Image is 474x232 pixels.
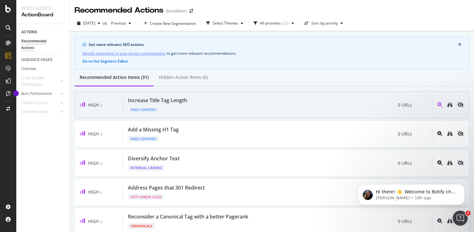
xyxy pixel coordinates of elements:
[457,131,464,136] div: eye-slash
[89,42,458,47] div: Get more relevant SEO actions
[251,18,297,28] button: All priorities(23)
[260,21,281,25] div: All priorities
[457,102,464,107] div: eye-slash
[21,75,59,88] a: Crawl Budget Optimization
[466,211,471,216] span: 1
[437,102,442,107] div: magnifying-glass-plus
[159,74,208,80] div: Hidden Action Items (0)
[447,102,452,107] div: binoculars
[204,18,246,28] button: Select Themes
[437,218,442,224] div: magnifying-glass-plus
[447,102,452,108] a: binoculars
[21,29,65,36] a: ACTIONS
[21,109,59,115] a: Core Web Vitals
[21,29,37,36] div: ACTIONS
[453,211,468,226] iframe: Intercom live chat
[82,50,166,57] a: Identify pagination in your project segmentation
[128,184,205,191] div: Address Pages that 301 Redirect
[128,126,179,133] div: Add a Missing H1 Tag
[21,38,59,51] div: Recommended Actions
[128,107,159,113] div: Page Content
[100,192,103,194] img: Equal
[108,20,126,26] span: Previous
[82,59,128,64] button: Go to the Segment Editor
[80,74,149,80] div: Recommended Action Items (31)
[437,160,442,165] div: magnifying-glass-plus
[447,218,452,224] a: binoculars
[213,21,238,25] div: Select Themes
[75,36,469,69] div: info banner
[88,160,99,166] span: High
[311,21,338,25] div: Sort: by priority
[21,91,59,97] a: Bots Performance
[128,223,155,229] div: Canonicals
[21,91,52,97] div: Bots Performance
[88,102,99,108] span: High
[398,102,412,108] span: 0 URLs
[21,57,65,63] a: GUIDANCE PAGES
[21,38,65,51] a: Recommended Actions
[150,21,196,26] div: Create New Segmentation
[447,218,452,224] div: binoculars
[13,91,19,96] div: Tooltip anchor
[100,163,103,165] img: Equal
[21,100,48,106] div: Content Quality
[189,9,193,13] div: arrow-right-arrow-left
[398,131,412,137] span: 0 URLs
[166,8,187,14] div: Brooklinen
[128,194,164,200] div: HTTP Error Code
[108,18,134,28] button: Previous
[88,131,99,137] span: High
[128,155,180,162] div: Diversify Anchor Text
[139,18,198,28] button: Create New Segmentation
[100,105,103,107] img: Equal
[88,189,99,195] span: High
[75,18,103,28] button: [DATE]
[447,160,452,165] div: binoculars
[457,160,464,165] div: eye-slash
[457,41,463,48] button: close banner
[21,57,52,63] div: GUIDANCE PAGES
[88,218,99,224] span: High
[103,20,108,26] span: vs
[128,165,165,171] div: Internal Linking
[21,109,48,115] div: Core Web Vitals
[21,5,64,11] div: Intelligence
[21,11,64,19] div: ActionBoard
[21,100,59,106] a: Content Quality
[21,66,65,72] a: Overview
[447,131,452,136] div: binoculars
[100,134,103,135] img: Equal
[21,66,36,72] div: Overview
[100,221,103,223] img: Equal
[398,218,412,224] span: 0 URLs
[75,5,164,16] div: Recommended Actions
[128,136,159,142] div: Page Content
[21,75,54,88] div: Crawl Budget Optimization
[128,213,248,220] div: Reconsider a Canonical Tag with a better Pagerank
[83,20,95,26] span: 2025 Aug. 12th
[302,18,345,28] button: Sort: by priority
[447,160,452,166] a: binoculars
[128,97,187,104] div: Increase Title Tag Length
[282,21,289,25] div: ( 23 )
[349,171,474,215] iframe: Intercom notifications message
[437,131,442,136] div: magnifying-glass-plus
[398,160,412,166] span: 0 URLs
[82,50,461,57] div: to get more relevant recommendations .
[447,131,452,137] a: binoculars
